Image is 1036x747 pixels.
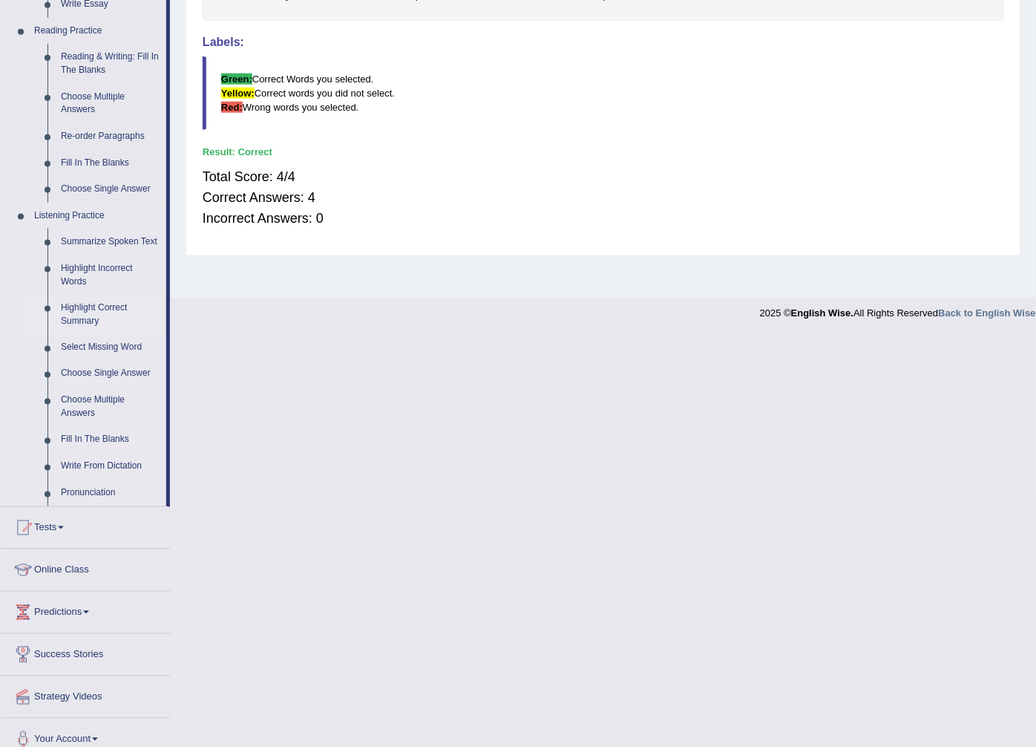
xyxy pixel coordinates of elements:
a: Predictions [1,592,170,629]
a: Fill In The Blanks [54,150,166,177]
a: Choose Multiple Answers [54,388,166,427]
a: Back to English Wise [939,307,1036,319]
a: Fill In The Blanks [54,427,166,454]
b: Green: [221,74,252,85]
a: Reading Practice [27,18,166,45]
a: Write From Dictation [54,454,166,480]
strong: English Wise. [791,307,853,319]
a: Highlight Incorrect Words [54,255,166,295]
b: Red: [221,102,243,113]
a: Listening Practice [27,203,166,229]
div: 2025 © All Rights Reserved [760,299,1036,320]
a: Choose Single Answer [54,176,166,203]
a: Reading & Writing: Fill In The Blanks [54,44,166,83]
a: Select Missing Word [54,335,166,362]
a: Success Stories [1,634,170,671]
a: Re-order Paragraphs [54,123,166,150]
a: Strategy Videos [1,676,170,714]
a: Choose Single Answer [54,361,166,388]
a: Tests [1,507,170,544]
blockquote: Correct Words you selected. Correct words you did not select. Wrong words you selected. [203,56,1004,130]
b: Yellow: [221,88,255,99]
div: Total Score: 4/4 Correct Answers: 4 Incorrect Answers: 0 [203,159,1004,236]
div: Result: [203,145,1004,159]
a: Pronunciation [54,480,166,507]
a: Choose Multiple Answers [54,84,166,123]
a: Online Class [1,549,170,587]
a: Highlight Correct Summary [54,295,166,334]
a: Summarize Spoken Text [54,229,166,255]
h4: Labels: [203,36,1004,49]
